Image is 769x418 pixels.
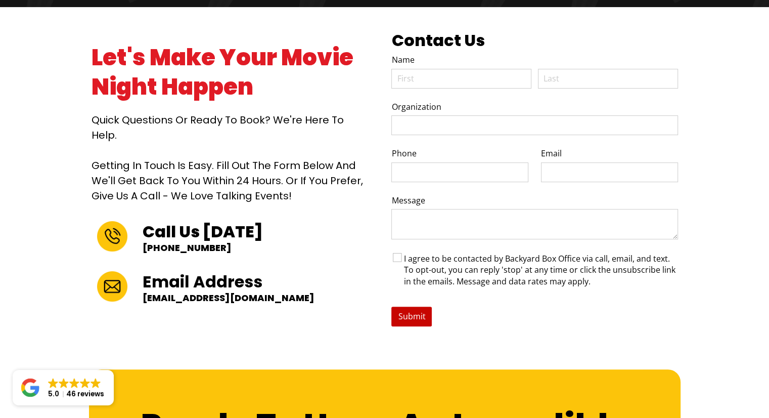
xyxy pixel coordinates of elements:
[391,98,677,112] label: Organization
[391,69,531,89] input: First
[143,292,361,304] p: [EMAIL_ADDRESS][DOMAIN_NAME]
[397,310,426,323] span: Submit
[538,69,678,89] input: Last
[391,307,432,326] button: Submit
[143,221,361,242] h2: Call Us [DATE]
[97,271,127,302] img: Image
[391,191,677,206] label: Message
[97,221,127,252] img: Image
[13,370,114,405] a: Close GoogleGoogleGoogleGoogleGoogle 5.046 reviews
[92,43,369,102] h1: Let's Make Your Movie Night Happen
[143,242,361,254] p: [PHONE_NUMBER]
[92,112,369,143] h2: Quick questions or ready to book? We're here to help.
[391,145,528,159] label: Phone
[92,158,369,203] p: Getting in touch is easy. Fill out the form below and we'll get back to you within 24 hours. Or i...
[391,51,677,66] legend: Name
[391,30,677,51] h2: Contact Us
[143,270,262,293] strong: Email Address
[541,145,678,159] label: Email
[393,252,678,288] span: I agree to be contacted by Backyard Box Office via call, email, and text. To opt-out, you can rep...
